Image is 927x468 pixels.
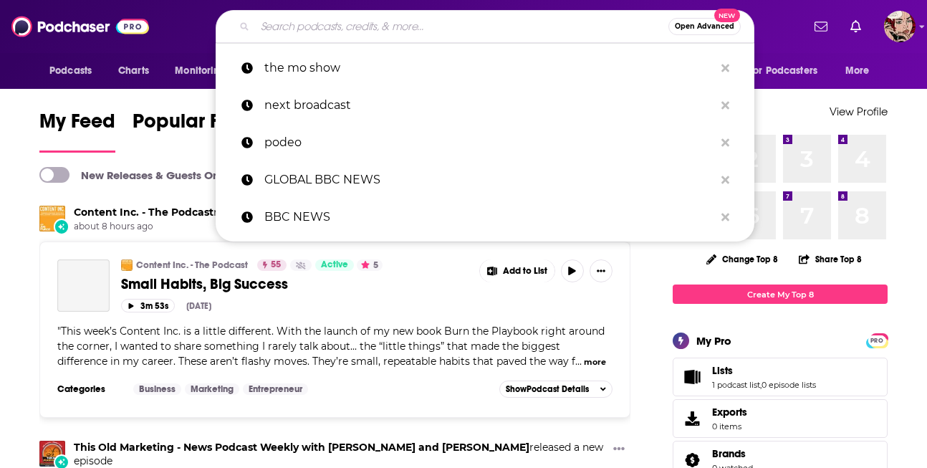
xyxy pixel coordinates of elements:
a: Lists [678,367,706,387]
a: Show notifications dropdown [809,14,833,39]
span: More [845,61,870,81]
a: Create My Top 8 [673,285,888,304]
span: Lists [673,358,888,396]
span: Charts [118,61,149,81]
span: Open Advanced [675,23,734,30]
span: Exports [678,409,706,429]
a: Lists [712,364,816,377]
a: Active [315,259,354,271]
button: Show More Button [590,259,613,282]
input: Search podcasts, credits, & more... [255,15,668,38]
h3: released a new episode [74,206,329,219]
button: open menu [165,57,244,85]
a: 0 episode lists [762,380,816,390]
span: about 8 hours ago [74,221,329,233]
button: ShowPodcast Details [499,381,613,398]
a: Business [133,383,181,395]
a: Marketing [185,383,239,395]
a: Entrepreneur [243,383,308,395]
img: Content Inc. - The Podcast [121,259,133,271]
p: podeo [264,124,714,161]
span: Popular Feed [133,109,254,142]
a: Small Habits, Big Success [57,259,110,312]
span: For Podcasters [749,61,817,81]
a: Small Habits, Big Success [121,275,469,293]
div: Search podcasts, credits, & more... [216,10,754,43]
span: 0 items [712,421,747,431]
img: Content Inc. - The Podcast [39,206,65,231]
a: View Profile [830,105,888,118]
a: This Old Marketing - News Podcast Weekly with Joe Pulizzi and Robert Rose [74,441,529,454]
div: My Pro [696,334,731,348]
span: New [714,9,740,22]
span: 55 [271,258,281,272]
span: " [57,325,605,368]
div: [DATE] [186,301,211,311]
span: Active [321,258,348,272]
img: User Profile [884,11,916,42]
a: Brands [712,447,753,460]
button: Show More Button [480,259,554,282]
img: This Old Marketing - News Podcast Weekly with Joe Pulizzi and Robert Rose [39,441,65,467]
a: podeo [216,124,754,161]
button: Share Top 8 [798,245,863,273]
a: GLOBAL BBC NEWS [216,161,754,199]
span: Exports [712,406,747,419]
span: Brands [712,447,746,460]
button: Change Top 8 [698,250,787,268]
button: Show profile menu [884,11,916,42]
span: My Feed [39,109,115,142]
button: open menu [39,57,110,85]
span: Podcasts [49,61,92,81]
a: New Releases & Guests Only [39,167,228,183]
button: open menu [739,57,838,85]
span: PRO [868,335,885,346]
a: 55 [257,259,287,271]
p: the mo show [264,49,714,87]
span: Logged in as NBM-Suzi [884,11,916,42]
a: Show notifications dropdown [845,14,867,39]
h3: Categories [57,383,122,395]
span: , [760,380,762,390]
button: Open AdvancedNew [668,18,741,35]
button: Show More Button [607,441,630,459]
img: Podchaser - Follow, Share and Rate Podcasts [11,13,149,40]
button: more [584,356,606,368]
a: next broadcast [216,87,754,124]
a: BBC NEWS [216,199,754,236]
span: Add to List [503,266,547,277]
button: 5 [357,259,383,271]
a: Popular Feed [133,109,254,153]
a: PRO [868,335,885,345]
span: ... [575,355,582,368]
span: Lists [712,364,733,377]
h3: released a new episode [74,441,607,468]
p: next broadcast [264,87,714,124]
span: Small Habits, Big Success [121,275,288,293]
a: My Feed [39,109,115,153]
a: Content Inc. - The Podcast [136,259,248,271]
a: Exports [673,399,888,438]
p: GLOBAL BBC NEWS [264,161,714,199]
span: Monitoring [175,61,226,81]
p: BBC NEWS [264,199,714,236]
button: open menu [835,57,888,85]
span: Show Podcast Details [506,384,589,394]
a: the mo show [216,49,754,87]
a: Content Inc. - The Podcast [74,206,213,219]
button: 3m 53s [121,299,175,312]
div: New Episode [54,219,69,234]
span: This week’s Content Inc. is a little different. With the launch of my new book Burn the Playbook ... [57,325,605,368]
a: 1 podcast list [712,380,760,390]
a: Charts [109,57,158,85]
